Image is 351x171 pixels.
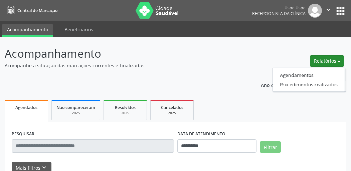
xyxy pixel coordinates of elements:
[56,105,95,110] span: Não compareceram
[2,24,53,37] a: Acompanhamento
[15,105,37,110] span: Agendados
[161,105,183,110] span: Cancelados
[273,68,345,92] ul: Relatórios
[5,62,244,69] p: Acompanhe a situação das marcações correntes e finalizadas
[115,105,136,110] span: Resolvidos
[17,8,57,13] span: Central de Marcação
[60,24,98,35] a: Beneficiários
[273,80,345,89] a: Procedimentos realizados
[252,5,306,11] div: Uspe Uspe
[322,4,335,18] button: 
[56,111,95,116] div: 2025
[260,141,281,153] button: Filtrar
[5,5,57,16] a: Central de Marcação
[310,55,344,67] button: Relatórios
[325,6,332,13] i: 
[252,11,306,16] span: Recepcionista da clínica
[12,129,34,139] label: PESQUISAR
[261,81,320,89] p: Ano de acompanhamento
[273,70,345,80] a: Agendamentos
[177,129,225,139] label: DATA DE ATENDIMENTO
[5,45,244,62] p: Acompanhamento
[155,111,189,116] div: 2025
[335,5,346,17] button: apps
[308,4,322,18] img: img
[109,111,142,116] div: 2025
